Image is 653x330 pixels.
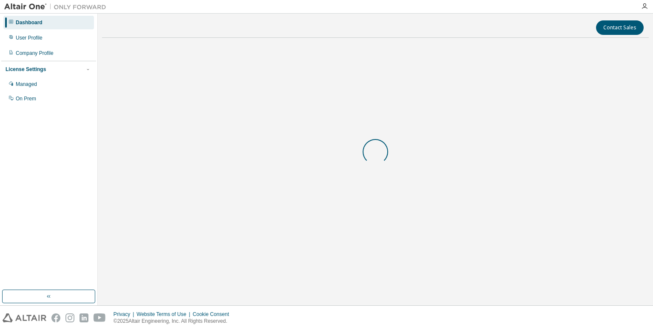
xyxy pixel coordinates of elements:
img: altair_logo.svg [3,313,46,322]
img: facebook.svg [51,313,60,322]
div: User Profile [16,34,43,41]
p: © 2025 Altair Engineering, Inc. All Rights Reserved. [114,318,234,325]
div: Privacy [114,311,136,318]
img: linkedin.svg [79,313,88,322]
div: Company Profile [16,50,54,57]
div: Cookie Consent [193,311,234,318]
div: Dashboard [16,19,43,26]
div: On Prem [16,95,36,102]
div: Website Terms of Use [136,311,193,318]
img: instagram.svg [65,313,74,322]
div: Managed [16,81,37,88]
img: youtube.svg [94,313,106,322]
div: License Settings [6,66,46,73]
img: Altair One [4,3,111,11]
button: Contact Sales [596,20,644,35]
